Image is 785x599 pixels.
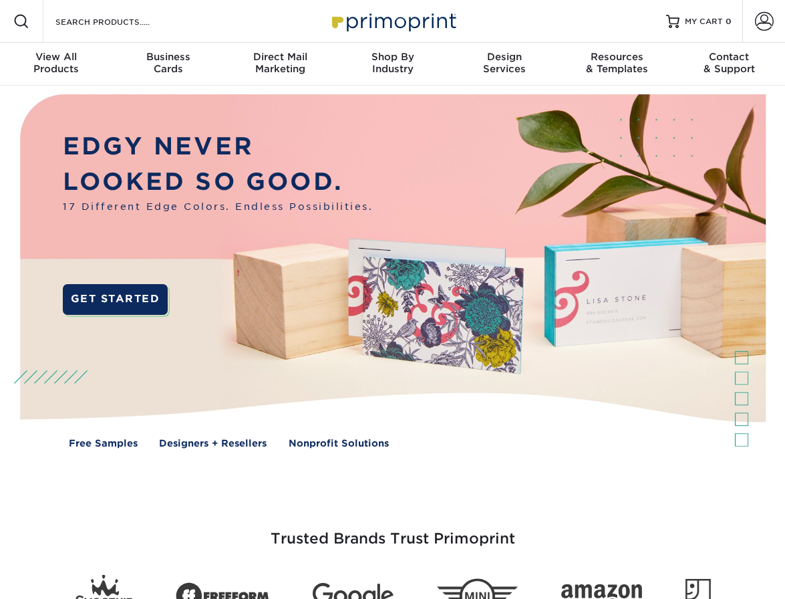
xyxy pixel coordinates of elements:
a: Resources& Templates [561,43,673,86]
div: Marketing [224,51,337,75]
p: LOOKED SO GOOD. [63,164,373,199]
a: Nonprofit Solutions [289,436,389,450]
span: Business [112,51,224,63]
span: 0 [726,17,732,26]
span: Contact [673,51,785,63]
span: 17 Different Edge Colors. Endless Possibilities. [63,199,373,213]
div: & Templates [561,51,673,75]
img: Primoprint [326,7,460,35]
a: BusinessCards [112,43,224,86]
a: Direct MailMarketing [224,43,337,86]
a: GET STARTED [63,284,168,315]
div: Industry [337,51,449,75]
span: Shop By [337,51,449,63]
a: DesignServices [448,43,561,86]
span: Direct Mail [224,51,337,63]
div: & Support [673,51,785,75]
span: Resources [561,51,673,63]
a: Free Samples [69,436,138,450]
input: SEARCH PRODUCTS..... [54,13,184,29]
span: MY CART [685,16,723,27]
a: Contact& Support [673,43,785,86]
div: Services [448,51,561,75]
a: Shop ByIndustry [337,43,449,86]
h3: Trusted Brands Trust Primoprint [10,498,775,564]
a: Designers + Resellers [159,436,267,450]
p: EDGY NEVER [63,128,373,164]
span: Design [448,51,561,63]
div: Cards [112,51,224,75]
